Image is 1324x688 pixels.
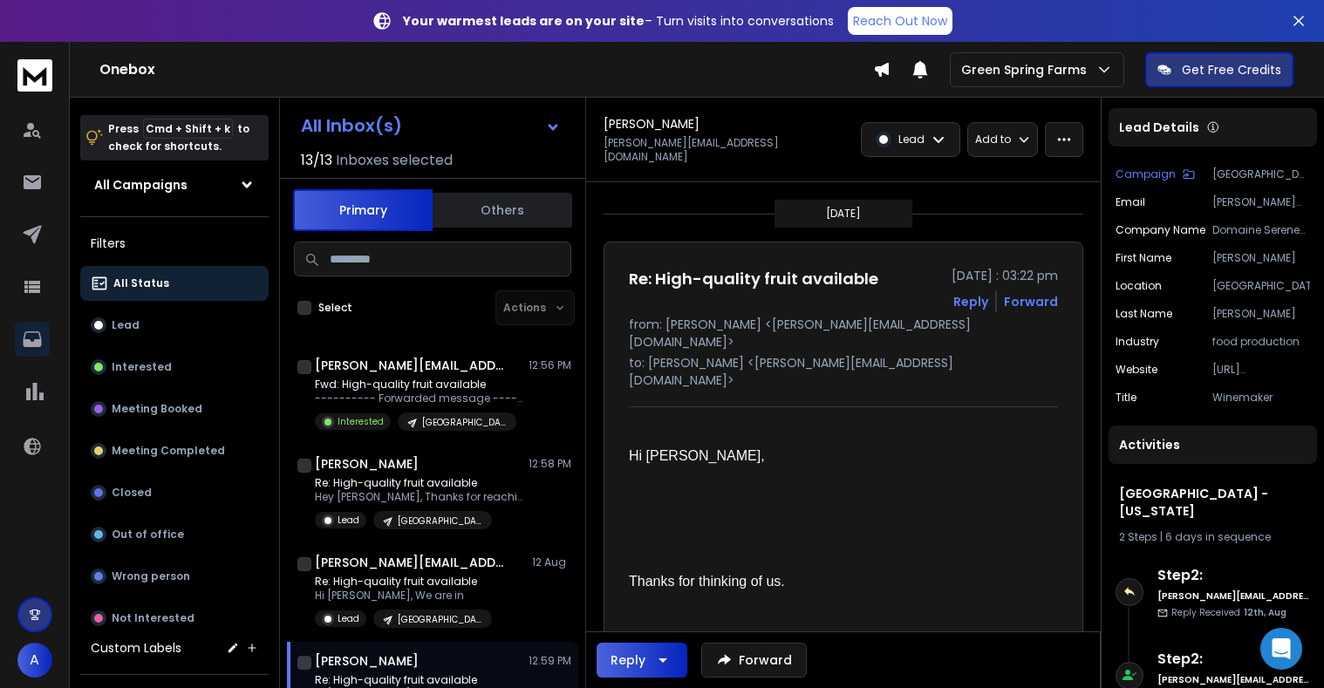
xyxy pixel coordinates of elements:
[422,416,506,429] p: [GEOGRAPHIC_DATA] - [US_STATE]
[315,652,419,670] h1: [PERSON_NAME]
[1109,426,1317,464] div: Activities
[80,167,269,202] button: All Campaigns
[1244,606,1286,619] span: 12th, Aug
[529,457,571,471] p: 12:58 PM
[112,444,225,458] p: Meeting Completed
[1116,391,1136,405] p: Title
[17,643,52,678] button: A
[315,357,507,374] h1: [PERSON_NAME][EMAIL_ADDRESS][DOMAIN_NAME]
[597,643,687,678] button: Reply
[315,673,516,687] p: Re: High-quality fruit available
[293,189,433,231] button: Primary
[336,150,453,171] h3: Inboxes selected
[629,267,878,291] h1: Re: High-quality fruit available
[629,316,1058,351] p: from: [PERSON_NAME] <[PERSON_NAME][EMAIL_ADDRESS][DOMAIN_NAME]>
[1212,363,1310,377] p: [URL][DOMAIN_NAME]
[529,358,571,372] p: 12:56 PM
[112,611,195,625] p: Not Interested
[1212,223,1310,237] p: Domaine Serene Vineyards & Winery
[113,276,169,290] p: All Status
[403,12,645,30] strong: Your warmest leads are on your site
[318,301,352,315] label: Select
[80,475,269,510] button: Closed
[301,117,402,134] h1: All Inbox(s)
[338,415,384,428] p: Interested
[629,571,1044,592] div: Thanks for thinking of us.
[80,266,269,301] button: All Status
[1116,167,1195,181] button: Campaign
[1165,529,1271,544] span: 6 days in sequence
[826,207,861,221] p: [DATE]
[953,293,988,310] button: Reply
[91,639,181,657] h3: Custom Labels
[315,490,524,504] p: Hey [PERSON_NAME], Thanks for reaching
[80,231,269,255] h3: Filters
[338,612,359,625] p: Lead
[1212,251,1310,265] p: [PERSON_NAME]
[1116,279,1162,293] p: location
[1157,565,1310,586] h6: Step 2 :
[1171,606,1286,619] p: Reply Received
[315,392,524,405] p: ---------- Forwarded message --------- From: [PERSON_NAME]
[403,12,834,30] p: – Turn visits into conversations
[1182,61,1281,78] p: Get Free Credits
[1119,529,1157,544] span: 2 Steps
[112,528,184,542] p: Out of office
[80,350,269,385] button: Interested
[1116,167,1176,181] p: Campaign
[17,59,52,92] img: logo
[611,651,645,669] div: Reply
[604,115,700,133] h1: [PERSON_NAME]
[315,589,492,603] p: Hi [PERSON_NAME], We are in
[1116,223,1205,237] p: Company Name
[112,569,190,583] p: Wrong person
[853,12,947,30] p: Reach Out Now
[80,392,269,426] button: Meeting Booked
[898,133,925,146] p: Lead
[848,7,952,35] a: Reach Out Now
[301,150,332,171] span: 13 / 13
[315,378,524,392] p: Fwd: High-quality fruit available
[1004,293,1058,310] div: Forward
[398,514,481,528] p: [GEOGRAPHIC_DATA] - [US_STATE]
[529,654,571,668] p: 12:59 PM
[975,133,1011,146] p: Add to
[629,446,1044,467] div: Hi [PERSON_NAME],
[112,486,152,500] p: Closed
[604,136,838,164] p: [PERSON_NAME][EMAIL_ADDRESS][DOMAIN_NAME]
[398,613,481,626] p: [GEOGRAPHIC_DATA] - [US_STATE]
[1116,307,1172,321] p: Last Name
[1116,195,1145,209] p: Email
[1212,335,1310,349] p: food production
[1116,335,1159,349] p: industry
[1260,628,1302,670] div: Open Intercom Messenger
[80,559,269,594] button: Wrong person
[1119,530,1307,544] div: |
[108,120,249,155] p: Press to check for shortcuts.
[1116,251,1171,265] p: First Name
[701,643,807,678] button: Forward
[1212,307,1310,321] p: [PERSON_NAME]
[532,555,571,569] p: 12 Aug
[315,554,507,571] h1: [PERSON_NAME][EMAIL_ADDRESS][DOMAIN_NAME]
[629,354,1058,389] p: to: [PERSON_NAME] <[PERSON_NAME][EMAIL_ADDRESS][DOMAIN_NAME]>
[80,308,269,343] button: Lead
[315,575,492,589] p: Re: High-quality fruit available
[433,191,572,229] button: Others
[99,59,873,80] h1: Onebox
[112,360,172,374] p: Interested
[80,517,269,552] button: Out of office
[94,176,188,194] h1: All Campaigns
[315,455,419,473] h1: [PERSON_NAME]
[1212,167,1310,181] p: [GEOGRAPHIC_DATA] - [US_STATE]
[1119,485,1307,520] h1: [GEOGRAPHIC_DATA] - [US_STATE]
[80,433,269,468] button: Meeting Completed
[1212,279,1310,293] p: [GEOGRAPHIC_DATA]
[1145,52,1293,87] button: Get Free Credits
[112,318,140,332] p: Lead
[1157,649,1310,670] h6: Step 2 :
[1119,119,1199,136] p: Lead Details
[952,267,1058,284] p: [DATE] : 03:22 pm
